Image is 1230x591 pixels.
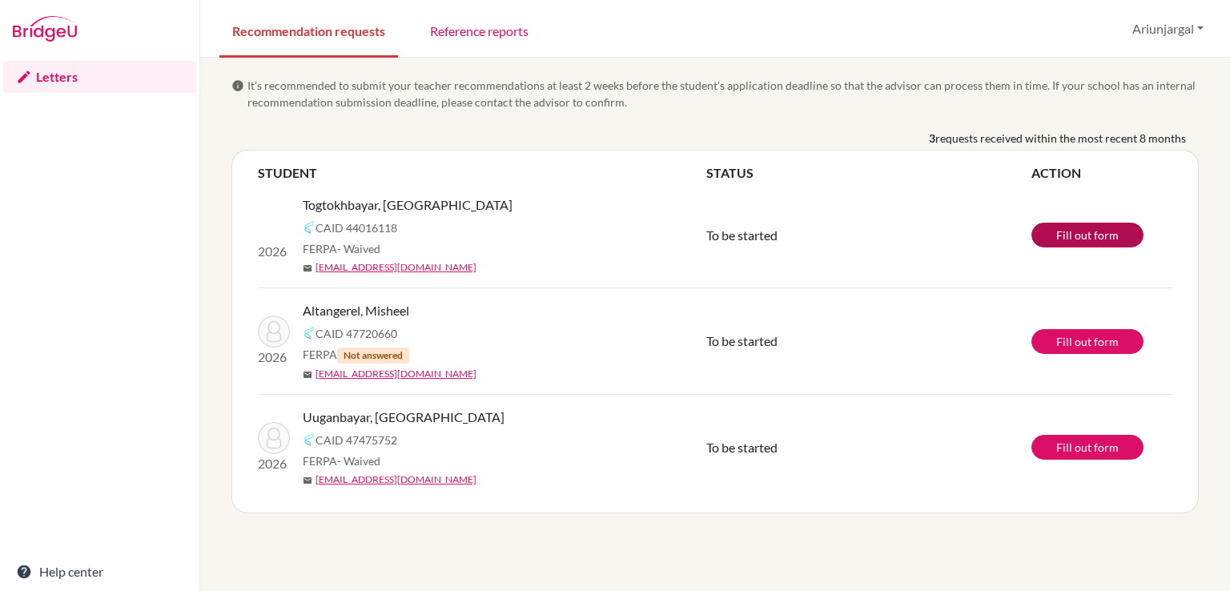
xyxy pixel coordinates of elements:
th: ACTION [1031,163,1172,183]
span: requests received within the most recent 8 months [935,130,1186,147]
a: [EMAIL_ADDRESS][DOMAIN_NAME] [316,367,476,381]
button: Ariunjargal [1125,14,1211,44]
a: Fill out form [1031,435,1144,460]
span: Not answered [337,348,409,364]
a: Help center [3,556,196,588]
span: FERPA [407,240,484,257]
span: CAID 47475752 [316,432,397,448]
span: info [231,79,244,92]
a: Recommendation requests [219,2,398,58]
p: 2026 [258,454,290,473]
img: Togtokhbayar, Margad [258,216,394,235]
img: Common App logo [303,433,316,446]
p: 2026 [258,348,290,367]
a: Fill out form [1031,223,1144,247]
img: Common App logo [303,327,316,340]
span: mail [303,370,312,380]
span: It’s recommended to submit your teacher recommendations at least 2 weeks before the student’s app... [247,77,1199,111]
img: Uuganbayar, Bilguun [258,422,290,454]
span: FERPA [303,452,380,469]
b: 3 [929,130,935,147]
span: To be started [706,227,778,243]
span: CAID 47720660 [316,325,397,342]
span: mail [407,263,416,273]
a: Reference reports [417,2,541,58]
span: To be started [706,440,778,455]
a: Letters [3,61,196,93]
a: Fill out form [1031,329,1144,354]
span: Uuganbayar, [GEOGRAPHIC_DATA] [303,408,504,427]
span: - Waived [337,454,380,468]
img: Common App logo [407,221,420,234]
span: - Waived [441,242,484,255]
th: STATUS [706,163,1031,183]
a: [EMAIL_ADDRESS][DOMAIN_NAME] [420,260,581,275]
span: Togtokhbayar, [GEOGRAPHIC_DATA] [407,195,617,215]
p: 2026 [258,235,394,255]
span: Altangerel, Misheel [303,301,409,320]
img: Bridge-U [13,16,77,42]
a: [EMAIL_ADDRESS][DOMAIN_NAME] [316,472,476,487]
span: mail [303,476,312,485]
span: CAID 44016118 [420,219,501,236]
span: FERPA [303,346,409,364]
th: STUDENT [258,163,706,183]
span: To be started [706,333,778,348]
img: Altangerel, Misheel [258,316,290,348]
